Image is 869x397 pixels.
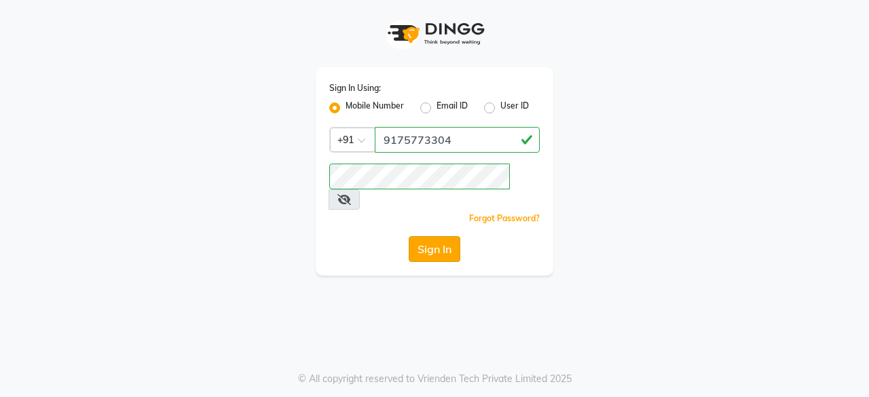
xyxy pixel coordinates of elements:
a: Forgot Password? [469,213,540,223]
button: Sign In [409,236,460,262]
input: Username [329,164,510,189]
label: User ID [500,100,529,116]
img: logo1.svg [380,14,489,54]
input: Username [375,127,540,153]
label: Sign In Using: [329,82,381,94]
label: Email ID [437,100,468,116]
label: Mobile Number [346,100,404,116]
